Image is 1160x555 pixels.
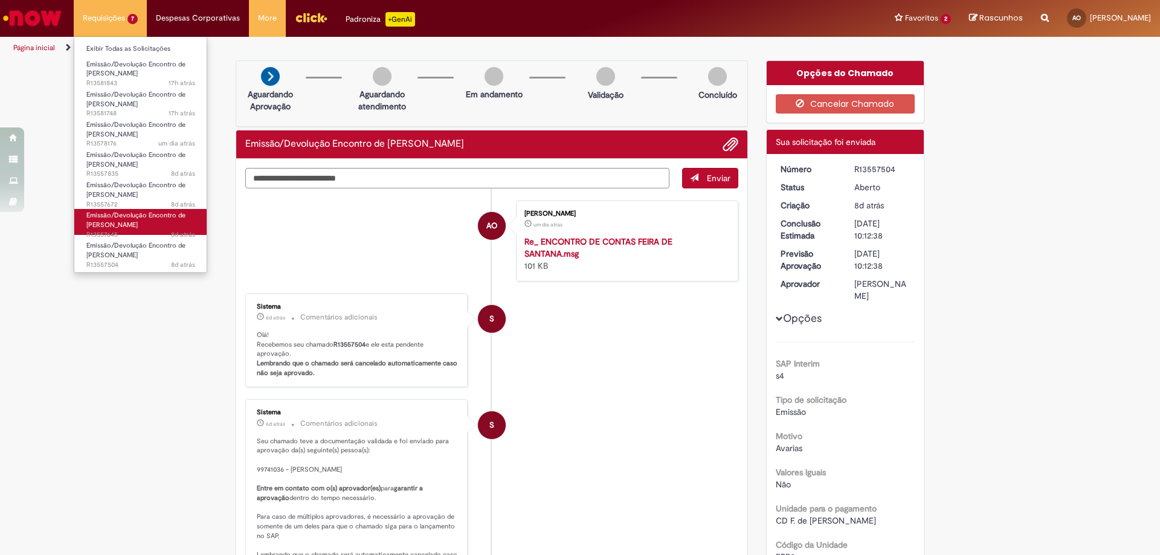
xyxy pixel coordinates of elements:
[776,515,876,526] span: CD F. de [PERSON_NAME]
[86,211,185,229] span: Emissão/Devolução Encontro de [PERSON_NAME]
[245,168,669,188] textarea: Digite sua mensagem aqui...
[485,67,503,86] img: img-circle-grey.png
[854,181,910,193] div: Aberto
[74,36,207,273] ul: Requisições
[171,230,195,239] time: 23/09/2025 09:13:46
[772,199,846,211] dt: Criação
[776,136,875,147] span: Sua solicitação foi enviada
[489,411,494,440] span: S
[776,358,820,369] b: SAP Interim
[127,14,138,24] span: 7
[74,209,207,235] a: Aberto R13557645 : Emissão/Devolução Encontro de Contas Fornecedor
[596,67,615,86] img: img-circle-grey.png
[533,221,562,228] span: um dia atrás
[74,149,207,175] a: Aberto R13557835 : Emissão/Devolução Encontro de Contas Fornecedor
[385,12,415,27] p: +GenAi
[74,118,207,144] a: Aberto R13578176 : Emissão/Devolução Encontro de Contas Fornecedor
[300,312,378,322] small: Comentários adicionais
[478,212,506,240] div: Allice Miranda de Oliveira
[83,12,125,24] span: Requisições
[346,12,415,27] div: Padroniza
[241,88,300,112] p: Aguardando Aprovação
[708,67,727,86] img: img-circle-grey.png
[74,179,207,205] a: Aberto R13557672 : Emissão/Devolução Encontro de Contas Fornecedor
[772,163,846,175] dt: Número
[524,210,726,217] div: [PERSON_NAME]
[171,200,195,209] span: 8d atrás
[171,260,195,269] time: 23/09/2025 08:52:16
[1,6,63,30] img: ServiceNow
[776,94,915,114] button: Cancelar Chamado
[86,60,185,79] span: Emissão/Devolução Encontro de [PERSON_NAME]
[776,431,802,441] b: Motivo
[776,539,848,550] b: Código da Unidade
[257,330,458,378] p: Olá! Recebemos seu chamado e ele esta pendente aprovação.
[169,109,195,118] span: 17h atrás
[169,109,195,118] time: 30/09/2025 14:11:58
[171,260,195,269] span: 8d atrás
[969,13,1023,24] a: Rascunhos
[854,278,910,302] div: [PERSON_NAME]
[486,211,497,240] span: AO
[86,120,185,139] span: Emissão/Devolução Encontro de [PERSON_NAME]
[86,169,195,179] span: R13557835
[158,139,195,148] span: um dia atrás
[776,406,806,417] span: Emissão
[74,88,207,114] a: Aberto R13581748 : Emissão/Devolução Encontro de Contas Fornecedor
[767,61,924,85] div: Opções do Chamado
[257,303,458,310] div: Sistema
[941,14,951,24] span: 2
[772,278,846,290] dt: Aprovador
[86,90,185,109] span: Emissão/Devolução Encontro de [PERSON_NAME]
[776,467,826,478] b: Valores Iguais
[1090,13,1151,23] span: [PERSON_NAME]
[682,168,738,188] button: Enviar
[478,305,506,333] div: System
[74,42,207,56] a: Exibir Todas as Solicitações
[776,503,877,514] b: Unidade para o pagamento
[772,248,846,272] dt: Previsão Aprovação
[524,236,672,259] a: Re_ ENCONTRO DE CONTAS FEIRA DE SANTANA.msg
[772,217,846,242] dt: Conclusão Estimada
[86,150,185,169] span: Emissão/Devolução Encontro de [PERSON_NAME]
[854,200,884,211] time: 23/09/2025 08:52:15
[776,443,802,454] span: Avarias
[258,12,277,24] span: More
[979,12,1023,24] span: Rascunhos
[266,314,285,321] time: 25/09/2025 09:12:48
[854,200,884,211] span: 8d atrás
[245,139,464,150] h2: Emissão/Devolução Encontro de Contas Fornecedor Histórico de tíquete
[86,109,195,118] span: R13581748
[86,241,185,260] span: Emissão/Devolução Encontro de [PERSON_NAME]
[257,484,381,493] b: Entre em contato com o(s) aprovador(es)
[86,260,195,270] span: R13557504
[86,230,195,240] span: R13557645
[266,420,285,428] span: 6d atrás
[854,248,910,272] div: [DATE] 10:12:38
[261,67,280,86] img: arrow-next.png
[257,484,425,502] b: garantir a aprovação
[295,8,327,27] img: click_logo_yellow_360x200.png
[171,200,195,209] time: 23/09/2025 09:20:11
[9,37,764,59] ul: Trilhas de página
[776,479,791,490] span: Não
[723,136,738,152] button: Adicionar anexos
[698,89,737,101] p: Concluído
[266,420,285,428] time: 25/09/2025 09:12:41
[373,67,391,86] img: img-circle-grey.png
[13,43,55,53] a: Página inicial
[169,79,195,88] time: 30/09/2025 14:22:08
[74,239,207,265] a: Aberto R13557504 : Emissão/Devolução Encontro de Contas Fornecedor
[353,88,411,112] p: Aguardando atendimento
[171,169,195,178] span: 8d atrás
[86,200,195,210] span: R13557672
[171,169,195,178] time: 23/09/2025 09:45:33
[156,12,240,24] span: Despesas Corporativas
[905,12,938,24] span: Favoritos
[489,304,494,333] span: S
[588,89,623,101] p: Validação
[86,79,195,88] span: R13581843
[86,181,185,199] span: Emissão/Devolução Encontro de [PERSON_NAME]
[772,181,846,193] dt: Status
